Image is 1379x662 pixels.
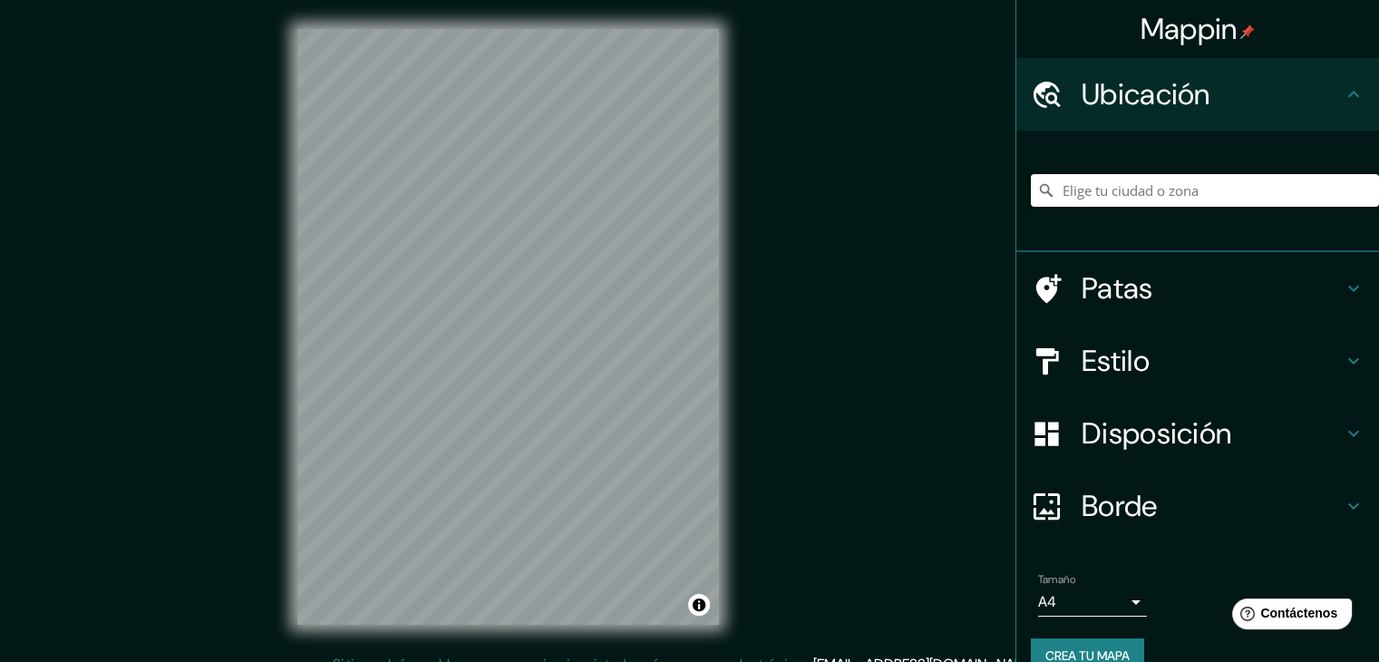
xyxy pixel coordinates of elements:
font: Borde [1082,487,1158,525]
div: Borde [1016,470,1379,542]
div: Patas [1016,252,1379,325]
canvas: Mapa [297,29,719,625]
font: Estilo [1082,342,1150,380]
div: Estilo [1016,325,1379,397]
font: Patas [1082,269,1153,307]
div: Ubicación [1016,58,1379,131]
iframe: Lanzador de widgets de ayuda [1218,591,1359,642]
font: Tamaño [1038,572,1075,587]
font: A4 [1038,592,1056,611]
font: Disposición [1082,414,1231,453]
div: A4 [1038,588,1147,617]
input: Elige tu ciudad o zona [1031,174,1379,207]
div: Disposición [1016,397,1379,470]
button: Activar o desactivar atribución [688,594,710,616]
img: pin-icon.png [1240,24,1255,39]
font: Ubicación [1082,75,1210,113]
font: Mappin [1141,10,1238,48]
